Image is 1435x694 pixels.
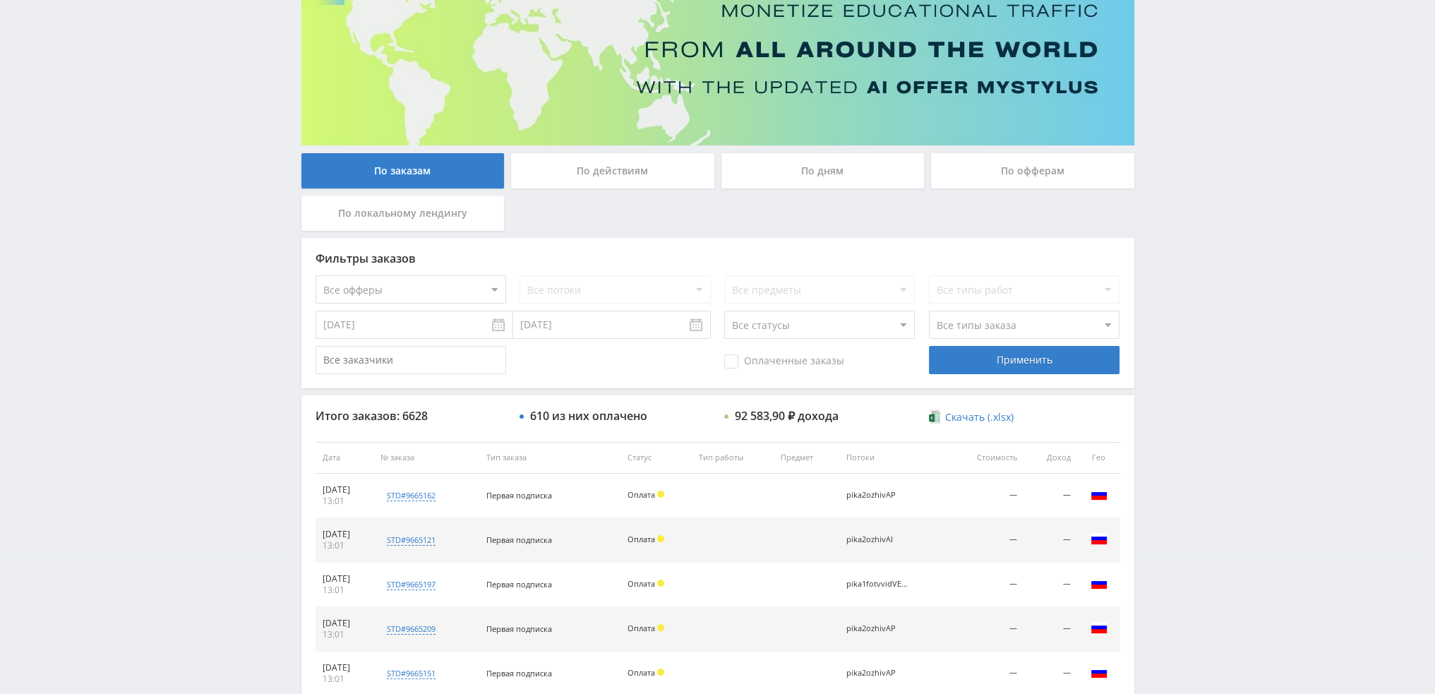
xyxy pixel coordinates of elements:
div: pika2ozhivAI [846,535,910,544]
span: Скачать (.xlsx) [945,412,1014,423]
span: Холд [657,624,664,631]
div: pika2ozhivAP [846,491,910,500]
div: Применить [929,346,1119,374]
div: 610 из них оплачено [530,409,647,422]
div: По заказам [301,153,505,189]
span: Холд [657,669,664,676]
td: — [1024,607,1078,652]
span: Оплата [628,534,655,544]
span: Оплата [628,489,655,500]
th: Гео [1078,442,1120,474]
th: Дата [316,442,374,474]
th: Статус [620,442,692,474]
div: Фильтры заказов [316,252,1120,265]
div: pika2ozhivAP [846,669,910,678]
div: 13:01 [323,496,367,507]
span: Первая подписка [486,623,552,634]
img: rus.png [1091,619,1107,636]
div: Итого заказов: 6628 [316,409,506,422]
span: Холд [657,491,664,498]
span: Первая подписка [486,534,552,545]
th: Тип работы [692,442,774,474]
span: Оплата [628,578,655,589]
div: 13:01 [323,585,367,596]
span: Холд [657,580,664,587]
input: Все заказчики [316,346,506,374]
th: Доход [1024,442,1078,474]
div: std#9665209 [387,623,436,635]
span: Первая подписка [486,490,552,501]
div: pika1fotvvidVEO3 [846,580,910,589]
td: — [1024,518,1078,563]
div: std#9665197 [387,579,436,590]
td: — [948,474,1024,518]
div: По действиям [511,153,714,189]
img: xlsx [929,409,941,424]
th: Предмет [774,442,839,474]
td: — [1024,474,1078,518]
th: Стоимость [948,442,1024,474]
div: pika2ozhivAP [846,624,910,633]
td: — [948,563,1024,607]
span: Первая подписка [486,668,552,678]
th: Тип заказа [479,442,620,474]
span: Оплата [628,667,655,678]
div: [DATE] [323,529,367,540]
div: [DATE] [323,573,367,585]
img: rus.png [1091,486,1107,503]
span: Оплаченные заказы [724,354,844,369]
div: std#9665151 [387,668,436,679]
div: [DATE] [323,618,367,629]
span: Оплата [628,623,655,633]
div: 92 583,90 ₽ дохода [735,409,839,422]
div: 13:01 [323,629,367,640]
img: rus.png [1091,575,1107,592]
div: std#9665162 [387,490,436,501]
span: Холд [657,535,664,542]
div: По офферам [931,153,1134,189]
td: — [948,518,1024,563]
div: std#9665121 [387,534,436,546]
th: Потоки [839,442,948,474]
a: Скачать (.xlsx) [929,410,1014,424]
div: [DATE] [323,484,367,496]
div: По дням [721,153,925,189]
img: rus.png [1091,664,1107,681]
div: [DATE] [323,662,367,674]
img: rus.png [1091,530,1107,547]
td: — [1024,563,1078,607]
div: 13:01 [323,540,367,551]
td: — [948,607,1024,652]
th: № заказа [373,442,479,474]
div: 13:01 [323,674,367,685]
div: По локальному лендингу [301,196,505,231]
span: Первая подписка [486,579,552,590]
